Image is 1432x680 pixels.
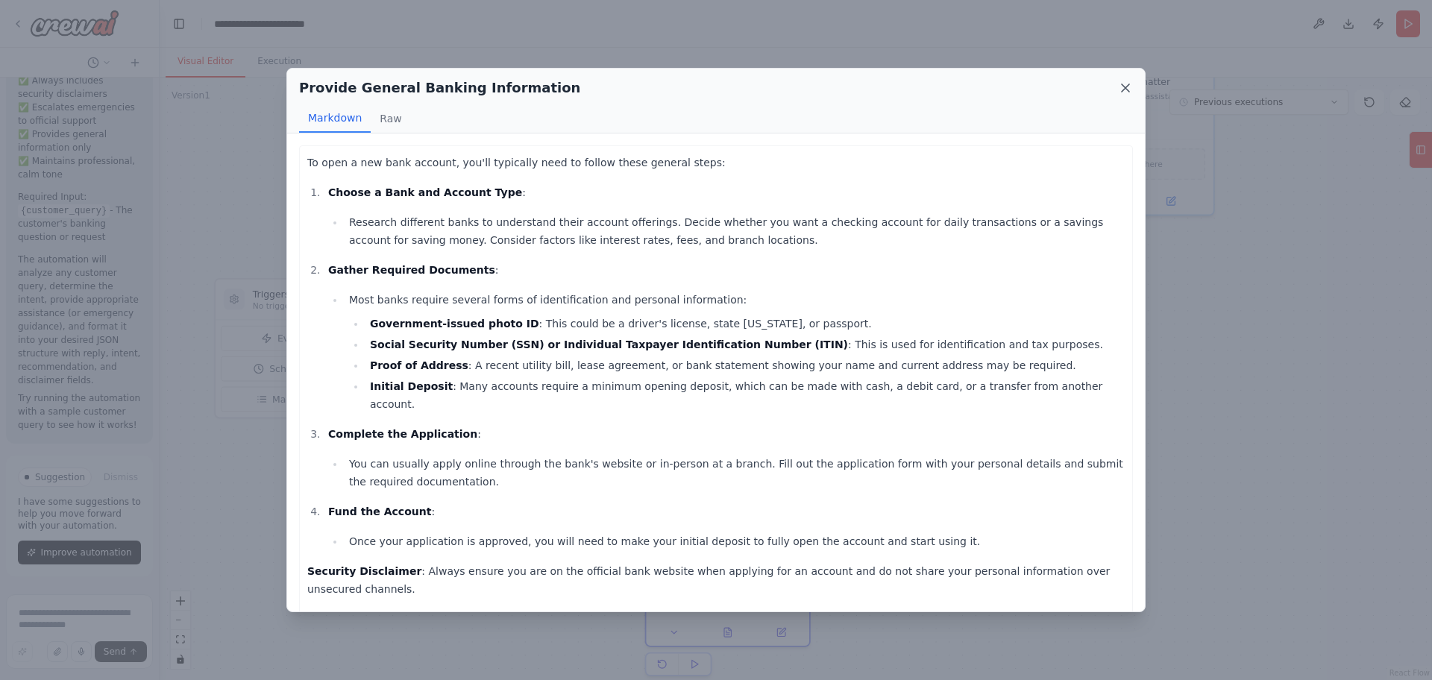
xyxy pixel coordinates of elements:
[307,565,421,577] strong: Security Disclaimer
[328,425,1125,443] p: :
[345,213,1125,249] li: Research different banks to understand their account offerings. Decide whether you want a checkin...
[345,291,1125,413] li: Most banks require several forms of identification and personal information:
[365,315,1125,333] li: : This could be a driver's license, state [US_STATE], or passport.
[307,154,1125,171] p: To open a new bank account, you'll typically need to follow these general steps:
[299,78,580,98] h2: Provide General Banking Information
[345,532,1125,550] li: Once your application is approved, you will need to make your initial deposit to fully open the a...
[328,264,495,276] strong: Gather Required Documents
[328,428,477,440] strong: Complete the Application
[328,261,1125,279] p: :
[328,506,431,517] strong: Fund the Account
[370,359,468,371] strong: Proof of Address
[370,339,848,350] strong: Social Security Number (SSN) or Individual Taxpayer Identification Number (ITIN)
[370,380,453,392] strong: Initial Deposit
[299,104,371,133] button: Markdown
[370,318,539,330] strong: Government-issued photo ID
[345,455,1125,491] li: You can usually apply online through the bank's website or in-person at a branch. Fill out the ap...
[365,336,1125,353] li: : This is used for identification and tax purposes.
[371,104,410,133] button: Raw
[365,356,1125,374] li: : A recent utility bill, lease agreement, or bank statement showing your name and current address...
[328,186,522,198] strong: Choose a Bank and Account Type
[365,377,1125,413] li: : Many accounts require a minimum opening deposit, which can be made with cash, a debit card, or ...
[307,562,1125,598] p: : Always ensure you are on the official bank website when applying for an account and do not shar...
[328,183,1125,201] p: :
[307,610,1125,628] p: :
[328,503,1125,520] p: :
